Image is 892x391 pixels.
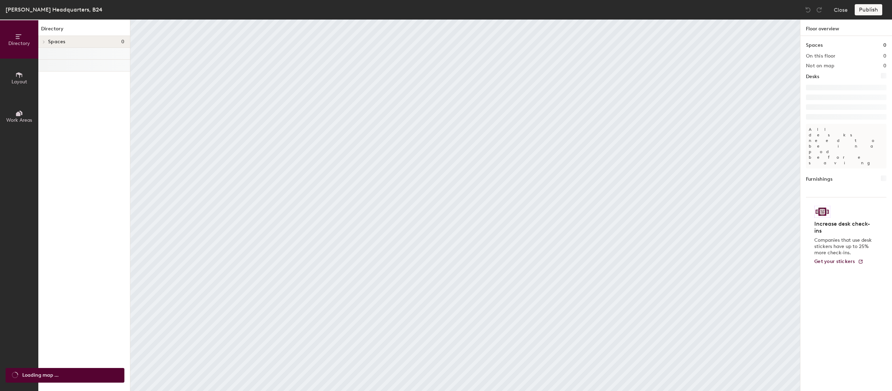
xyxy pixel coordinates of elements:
h1: Spaces [806,42,823,49]
h1: Directory [38,25,130,36]
div: [PERSON_NAME] Headquarters, B24 [6,5,102,14]
h1: Furnishings [806,175,832,183]
span: Directory [8,40,30,46]
span: Get your stickers [814,258,855,264]
h1: Floor overview [800,20,892,36]
h2: 0 [883,63,886,69]
span: Spaces [48,39,66,45]
h1: 0 [883,42,886,49]
h2: On this floor [806,53,836,59]
img: Undo [805,6,812,13]
span: Work Areas [6,117,32,123]
a: Get your stickers [814,259,863,265]
h2: 0 [883,53,886,59]
img: Redo [816,6,823,13]
h1: Desks [806,73,819,81]
h4: Increase desk check-ins [814,220,874,234]
p: Companies that use desk stickers have up to 25% more check-ins. [814,237,874,256]
button: Close [834,4,848,15]
h2: Not on map [806,63,834,69]
span: Layout [11,79,27,85]
canvas: Map [130,20,800,391]
span: 0 [121,39,124,45]
p: All desks need to be in a pod before saving [806,124,886,168]
img: Sticker logo [814,206,830,218]
span: Loading map ... [22,371,59,379]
